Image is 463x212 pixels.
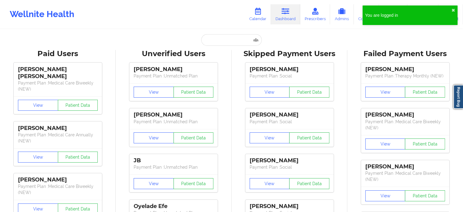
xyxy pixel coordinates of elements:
p: Payment Plan : Unmatched Plan [134,164,213,170]
button: View [250,87,290,98]
button: View [134,132,174,143]
button: Patient Data [405,87,445,98]
p: Payment Plan : Social [250,164,329,170]
p: Payment Plan : Unmatched Plan [134,119,213,125]
p: Payment Plan : Medical Care Biweekly (NEW) [365,170,445,182]
button: Patient Data [405,190,445,201]
p: Payment Plan : Medical Care Biweekly (NEW) [365,119,445,131]
div: [PERSON_NAME] [365,66,445,73]
button: View [18,152,58,163]
a: Report Bug [453,85,463,109]
button: Patient Data [174,87,214,98]
div: [PERSON_NAME] [250,66,329,73]
a: Prescribers [300,4,330,24]
button: View [250,132,290,143]
a: Dashboard [271,4,300,24]
button: Patient Data [174,132,214,143]
button: View [134,178,174,189]
a: Admins [330,4,354,24]
p: Payment Plan : Social [250,73,329,79]
div: Oyelade Efe [134,203,213,210]
button: View [250,178,290,189]
p: Payment Plan : Medical Care Biweekly (NEW) [18,183,98,196]
button: Patient Data [405,138,445,149]
button: View [134,87,174,98]
button: View [365,138,405,149]
div: Unverified Users [120,49,227,59]
div: You are logged in [365,12,451,18]
p: Payment Plan : Unmatched Plan [134,73,213,79]
div: [PERSON_NAME] [PERSON_NAME] [18,66,98,80]
p: Payment Plan : Social [250,119,329,125]
button: Patient Data [174,178,214,189]
button: Patient Data [58,152,98,163]
p: Payment Plan : Therapy Monthly (NEW) [365,73,445,79]
div: Skipped Payment Users [236,49,343,59]
button: View [365,87,405,98]
div: JB [134,157,213,164]
button: View [365,190,405,201]
a: Calendar [245,4,271,24]
div: [PERSON_NAME] [365,111,445,118]
button: close [451,8,455,13]
div: [PERSON_NAME] [18,125,98,132]
button: View [18,100,58,111]
p: Payment Plan : Medical Care Biweekly (NEW) [18,80,98,92]
div: Failed Payment Users [352,49,459,59]
div: [PERSON_NAME] [250,111,329,118]
a: Coaches [354,4,379,24]
button: Patient Data [58,100,98,111]
div: [PERSON_NAME] [134,111,213,118]
button: Patient Data [289,178,329,189]
div: Paid Users [4,49,111,59]
p: Payment Plan : Medical Care Annually (NEW) [18,132,98,144]
div: [PERSON_NAME] [365,163,445,170]
div: [PERSON_NAME] [250,203,329,210]
button: Patient Data [289,132,329,143]
div: [PERSON_NAME] [250,157,329,164]
div: [PERSON_NAME] [134,66,213,73]
button: Patient Data [289,87,329,98]
div: [PERSON_NAME] [18,176,98,183]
